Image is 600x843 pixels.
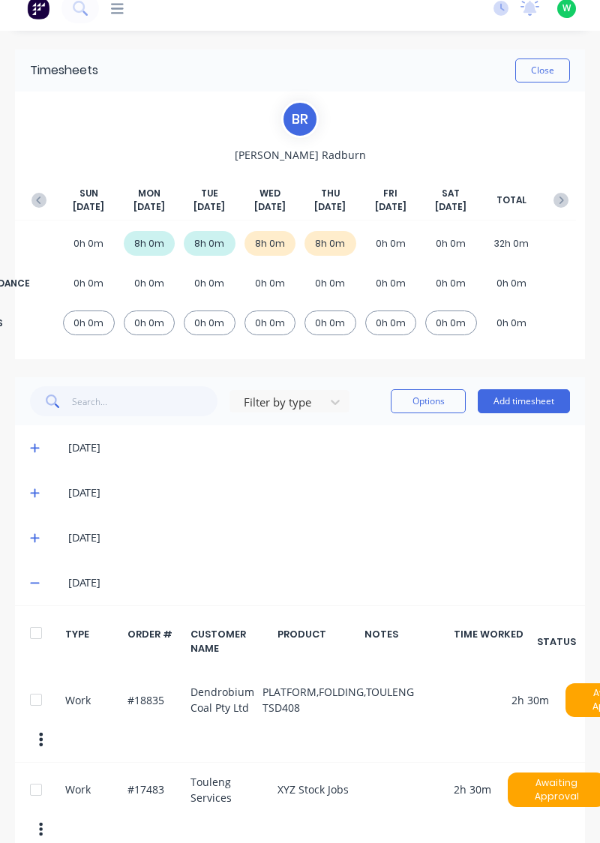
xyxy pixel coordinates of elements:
button: Close [515,58,570,82]
div: STATUS [543,627,570,655]
span: SAT [442,187,460,200]
div: 0h 0m [365,271,417,295]
div: 0h 0m [63,271,115,295]
span: FRI [383,187,397,200]
div: 8h 0m [244,231,296,256]
span: WED [259,187,280,200]
button: Options [391,389,466,413]
div: 0h 0m [304,310,356,335]
div: 8h 0m [184,231,235,256]
div: [DATE] [68,484,570,501]
span: [DATE] [254,200,286,214]
div: TYPE [65,627,119,655]
div: 0h 0m [63,231,115,256]
span: W [562,1,571,15]
div: 0h 0m [425,231,477,256]
span: THU [321,187,340,200]
span: [DATE] [193,200,225,214]
div: 0h 0m [365,310,417,335]
div: PRODUCT [277,627,356,655]
span: [PERSON_NAME] Radburn [235,147,366,163]
div: 0h 0m [184,310,235,335]
div: ORDER # [127,627,181,655]
div: B R [281,100,319,138]
span: MON [138,187,160,200]
div: 0h 0m [365,231,417,256]
div: 0h 0m [244,310,296,335]
span: TUE [201,187,218,200]
button: Add timesheet [478,389,570,413]
div: [DATE] [68,439,570,456]
div: 0h 0m [124,310,175,335]
div: 0h 0m [486,271,538,295]
div: NOTES [364,627,445,655]
div: 8h 0m [124,231,175,256]
div: CUSTOMER NAME [190,627,269,655]
span: TOTAL [496,193,526,207]
div: [DATE] [68,574,570,591]
span: SUN [79,187,98,200]
div: TIME WORKED [454,627,535,655]
div: 0h 0m [486,310,538,335]
div: 0h 0m [244,271,296,295]
div: 0h 0m [425,271,477,295]
div: 0h 0m [124,271,175,295]
span: [DATE] [73,200,104,214]
span: [DATE] [314,200,346,214]
span: [DATE] [435,200,466,214]
div: [DATE] [68,529,570,546]
div: Timesheets [30,61,98,79]
div: 0h 0m [425,310,477,335]
input: Search... [72,386,218,416]
div: 0h 0m [304,271,356,295]
div: 0h 0m [184,271,235,295]
span: [DATE] [375,200,406,214]
div: 32h 0m [486,231,538,256]
span: [DATE] [133,200,165,214]
div: 8h 0m [304,231,356,256]
div: 0h 0m [63,310,115,335]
